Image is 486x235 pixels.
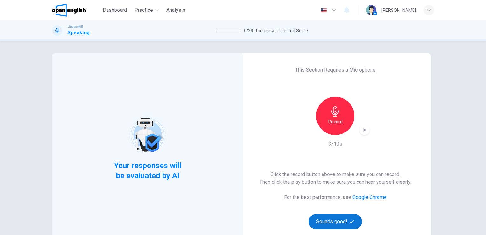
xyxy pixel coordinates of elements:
span: Analysis [166,6,185,14]
div: [PERSON_NAME] [381,6,416,14]
span: Your responses will be evaluated by AI [109,160,186,181]
button: Record [316,97,354,135]
a: Google Chrome [352,194,387,200]
button: Practice [132,4,161,16]
img: OpenEnglish logo [52,4,86,17]
img: Profile picture [366,5,376,15]
span: Linguaskill [67,25,83,29]
h6: 3/10s [329,140,342,148]
img: robot icon [127,115,168,155]
span: Dashboard [103,6,127,14]
h6: This Section Requires a Microphone [295,66,376,74]
span: 0 / 23 [244,27,253,34]
button: Dashboard [100,4,129,16]
h6: Record [328,118,343,125]
button: Sounds good! [309,214,362,229]
span: Practice [135,6,153,14]
span: for a new Projected Score [256,27,308,34]
h6: For the best performance, use [284,194,387,201]
h1: Speaking [67,29,90,37]
a: OpenEnglish logo [52,4,100,17]
img: en [320,8,328,13]
button: Analysis [164,4,188,16]
h6: Click the record button above to make sure you can record. Then click the play button to make sur... [260,171,411,186]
